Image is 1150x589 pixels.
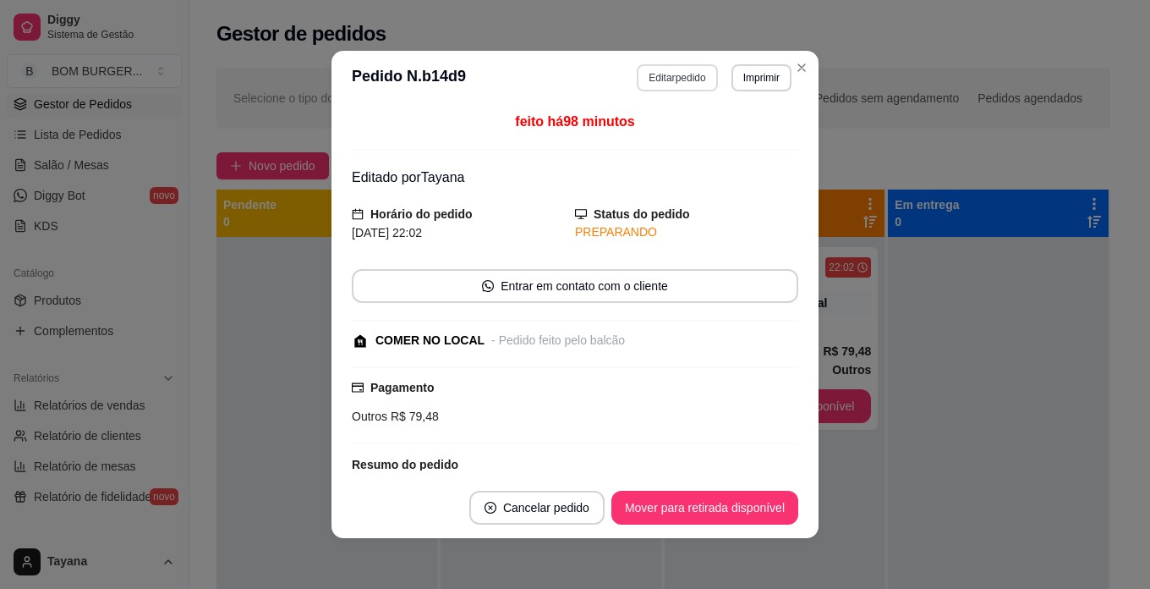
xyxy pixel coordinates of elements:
button: Mover para retirada disponível [611,491,798,525]
button: Imprimir [731,64,791,91]
span: calendar [352,208,364,220]
span: credit-card [352,382,364,394]
span: whats-app [482,280,494,292]
span: close-circle [485,502,496,514]
h3: Pedido N. b14d9 [352,64,466,91]
div: COMER NO LOCAL [375,332,485,350]
strong: Resumo do pedido [352,458,458,471]
span: [DATE] 22:02 [352,226,422,239]
button: Close [788,54,815,81]
button: close-circleCancelar pedido [469,491,605,525]
span: Outros [352,410,387,423]
div: PREPARANDO [575,223,798,241]
strong: Status do pedido [594,207,690,221]
div: - Pedido feito pelo balcão [491,332,625,350]
span: R$ 79,48 [387,410,439,423]
strong: Horário do pedido [370,207,473,221]
button: whats-appEntrar em contato com o cliente [352,269,798,303]
span: feito há 98 minutos [515,114,634,129]
strong: Pagamento [370,381,434,394]
span: Editado por Tayana [352,170,464,184]
span: desktop [575,208,587,220]
button: Editarpedido [637,64,717,91]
